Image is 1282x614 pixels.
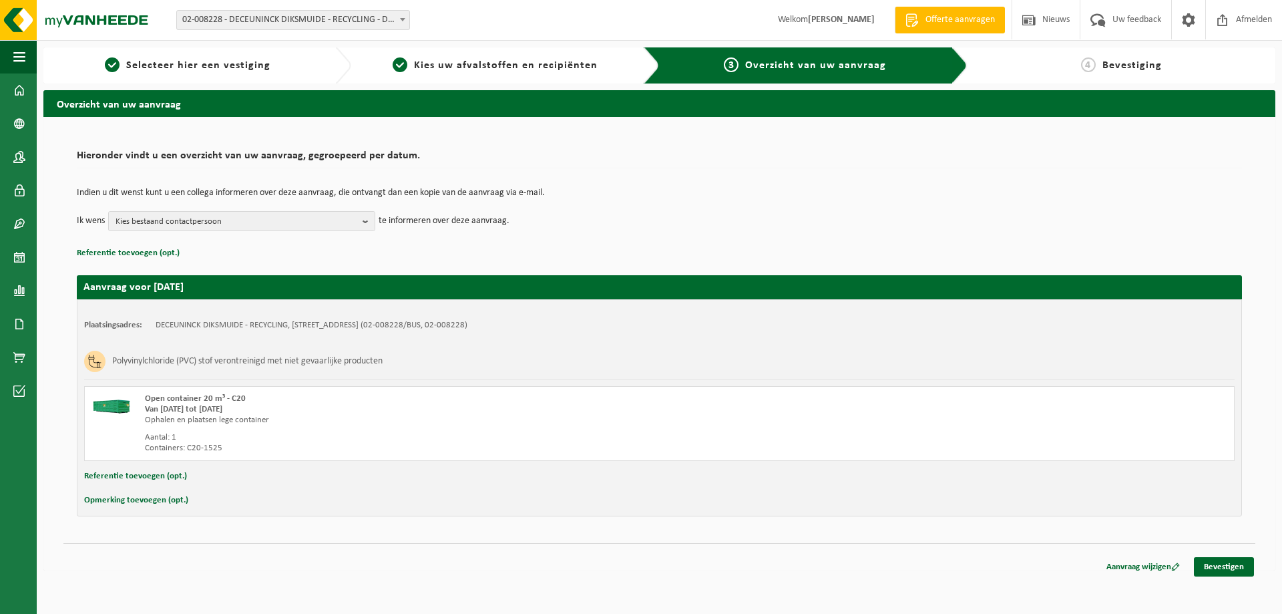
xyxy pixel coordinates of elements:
p: Indien u dit wenst kunt u een collega informeren over deze aanvraag, die ontvangt dan een kopie v... [77,188,1242,198]
img: HK-XC-20-GN-00.png [91,394,132,414]
button: Opmerking toevoegen (opt.) [84,492,188,509]
button: Kies bestaand contactpersoon [108,211,375,231]
button: Referentie toevoegen (opt.) [84,468,187,485]
span: 02-008228 - DECEUNINCK DIKSMUIDE - RECYCLING - DIKSMUIDE [177,11,409,29]
strong: Aanvraag voor [DATE] [83,282,184,293]
a: Offerte aanvragen [895,7,1005,33]
p: te informeren over deze aanvraag. [379,211,509,231]
span: Offerte aanvragen [922,13,998,27]
td: DECEUNINCK DIKSMUIDE - RECYCLING, [STREET_ADDRESS] (02-008228/BUS, 02-008228) [156,320,467,331]
div: Aantal: 1 [145,432,713,443]
strong: [PERSON_NAME] [808,15,875,25]
span: 1 [105,57,120,72]
span: Selecteer hier een vestiging [126,60,270,71]
strong: Plaatsingsadres: [84,321,142,329]
a: 2Kies uw afvalstoffen en recipiënten [358,57,632,73]
span: Kies uw afvalstoffen en recipiënten [414,60,598,71]
h2: Hieronder vindt u een overzicht van uw aanvraag, gegroepeerd per datum. [77,150,1242,168]
h2: Overzicht van uw aanvraag [43,90,1275,116]
span: 2 [393,57,407,72]
span: 02-008228 - DECEUNINCK DIKSMUIDE - RECYCLING - DIKSMUIDE [176,10,410,30]
span: 4 [1081,57,1096,72]
button: Referentie toevoegen (opt.) [77,245,180,262]
span: Open container 20 m³ - C20 [145,394,246,403]
h3: Polyvinylchloride (PVC) stof verontreinigd met niet gevaarlijke producten [112,351,383,372]
span: Overzicht van uw aanvraag [745,60,886,71]
span: Kies bestaand contactpersoon [116,212,357,232]
strong: Van [DATE] tot [DATE] [145,405,222,414]
a: 1Selecteer hier een vestiging [50,57,325,73]
a: Bevestigen [1194,557,1254,577]
span: 3 [724,57,738,72]
a: Aanvraag wijzigen [1096,557,1190,577]
div: Containers: C20-1525 [145,443,713,454]
div: Ophalen en plaatsen lege container [145,415,713,426]
span: Bevestiging [1102,60,1162,71]
p: Ik wens [77,211,105,231]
